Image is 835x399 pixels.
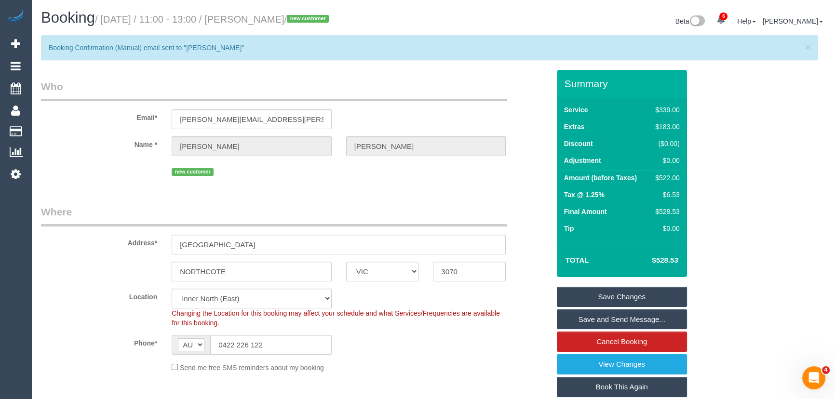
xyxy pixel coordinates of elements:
a: Help [737,17,756,25]
label: Amount (before Taxes) [564,173,637,183]
input: Suburb* [172,262,332,281]
h3: Summary [565,78,682,89]
button: Close [805,42,811,52]
label: Adjustment [564,156,601,165]
span: × [805,41,811,53]
span: / [284,14,332,25]
label: Service [564,105,588,115]
span: Send me free SMS reminders about my booking [180,364,324,372]
small: / [DATE] / 11:00 - 13:00 / [PERSON_NAME] [95,14,332,25]
div: $339.00 [651,105,679,115]
a: [PERSON_NAME] [763,17,823,25]
label: Extras [564,122,585,132]
input: Post Code* [433,262,506,281]
input: First Name* [172,136,332,156]
span: new customer [287,15,329,23]
label: Name * [34,136,164,149]
label: Phone* [34,335,164,348]
label: Location [34,289,164,302]
div: $0.00 [651,224,679,233]
span: Booking [41,9,95,26]
h4: $528.53 [623,256,678,265]
a: Save and Send Message... [557,309,687,330]
img: Automaid Logo [6,10,25,23]
div: $183.00 [651,122,679,132]
a: 6 [712,10,730,31]
label: Email* [34,109,164,122]
span: 4 [822,366,830,374]
div: $0.00 [651,156,679,165]
label: Discount [564,139,593,148]
label: Tip [564,224,574,233]
div: ($0.00) [651,139,679,148]
span: new customer [172,168,214,176]
label: Tax @ 1.25% [564,190,605,199]
a: Save Changes [557,287,687,307]
span: 6 [719,13,727,20]
strong: Total [566,256,589,264]
input: Phone* [210,335,332,355]
div: $6.53 [651,190,679,199]
input: Last Name* [346,136,506,156]
legend: Where [41,205,507,226]
span: Changing the Location for this booking may affect your schedule and what Services/Frequencies are... [172,309,500,327]
iframe: Intercom live chat [802,366,825,389]
label: Address* [34,235,164,248]
legend: Who [41,80,507,101]
a: View Changes [557,354,687,374]
p: Booking Confirmation (Manual) email sent to "[PERSON_NAME]" [49,43,801,53]
input: Email* [172,109,332,129]
img: New interface [689,15,705,28]
label: Final Amount [564,207,607,216]
a: Cancel Booking [557,332,687,352]
a: Book This Again [557,377,687,397]
div: $528.53 [651,207,679,216]
a: Beta [675,17,705,25]
div: $522.00 [651,173,679,183]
